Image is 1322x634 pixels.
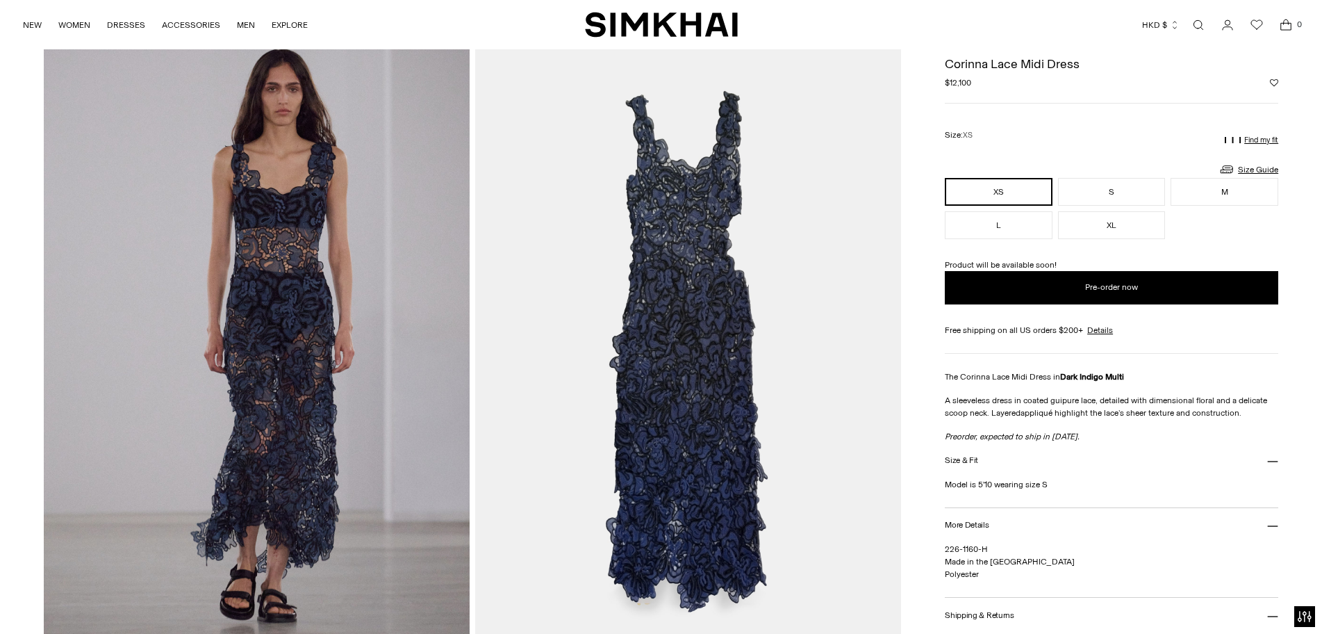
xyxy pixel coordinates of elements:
[945,58,1278,70] h1: Corinna Lace Midi Dress
[1214,11,1241,39] a: Go to the account page
[945,443,1278,478] button: Size & Fit
[963,131,973,140] span: XS
[945,178,1052,206] button: XS
[945,478,1278,491] p: Model is 5'10 wearing size S
[945,76,971,89] span: $12,100
[1272,11,1300,39] a: Open cart modal
[945,521,989,530] h3: More Details
[1060,372,1124,382] strong: Dark Indigo Multi
[1085,282,1138,293] span: Pre-order now
[945,371,1278,383] p: The Corinna Lace Midi Dress in
[945,432,1080,441] em: Preorder, expected to ship in [DATE].
[237,10,255,40] a: MEN
[945,544,1075,579] span: 226-1160-H Made in the [GEOGRAPHIC_DATA] Polyester
[272,10,308,40] a: EXPLORE
[23,10,42,40] a: NEW
[945,271,1278,304] button: Add to Bag
[945,456,978,465] h3: Size & Fit
[945,611,1014,620] h3: Shipping & Returns
[945,259,1278,271] p: Product will be available soon!
[1293,18,1305,31] span: 0
[945,508,1278,544] button: More Details
[1058,178,1166,206] button: S
[1087,324,1113,336] a: Details
[945,394,1278,419] p: A sleeveless dress in coated guipure lace, detailed with dimensional floral and a delicate scoop ...
[945,129,973,142] label: Size:
[1243,11,1271,39] a: Wishlist
[1270,79,1278,87] button: Add to Wishlist
[1058,211,1166,239] button: XL
[945,598,1278,633] button: Shipping & Returns
[58,10,90,40] a: WOMEN
[1218,161,1278,178] a: Size Guide
[1184,11,1212,39] a: Open search modal
[107,10,145,40] a: DRESSES
[1142,10,1180,40] button: HKD $
[585,11,738,38] a: SIMKHAI
[162,10,220,40] a: ACCESSORIES
[1171,178,1278,206] button: M
[945,211,1052,239] button: L
[945,324,1278,336] div: Free shipping on all US orders $200+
